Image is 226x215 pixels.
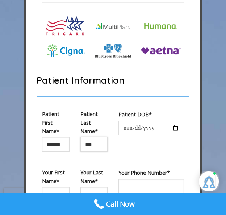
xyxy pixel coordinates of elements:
[106,199,135,210] span: Call Now
[118,110,184,119] label: Patient DOB*
[80,168,108,185] label: Your Last Name*
[80,110,108,135] label: Patient Last Name*
[42,168,70,185] label: Your First Name*
[118,169,184,177] label: Your Phone Number*
[42,110,70,135] label: Patient First Name*
[37,74,189,86] h2: Patient Information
